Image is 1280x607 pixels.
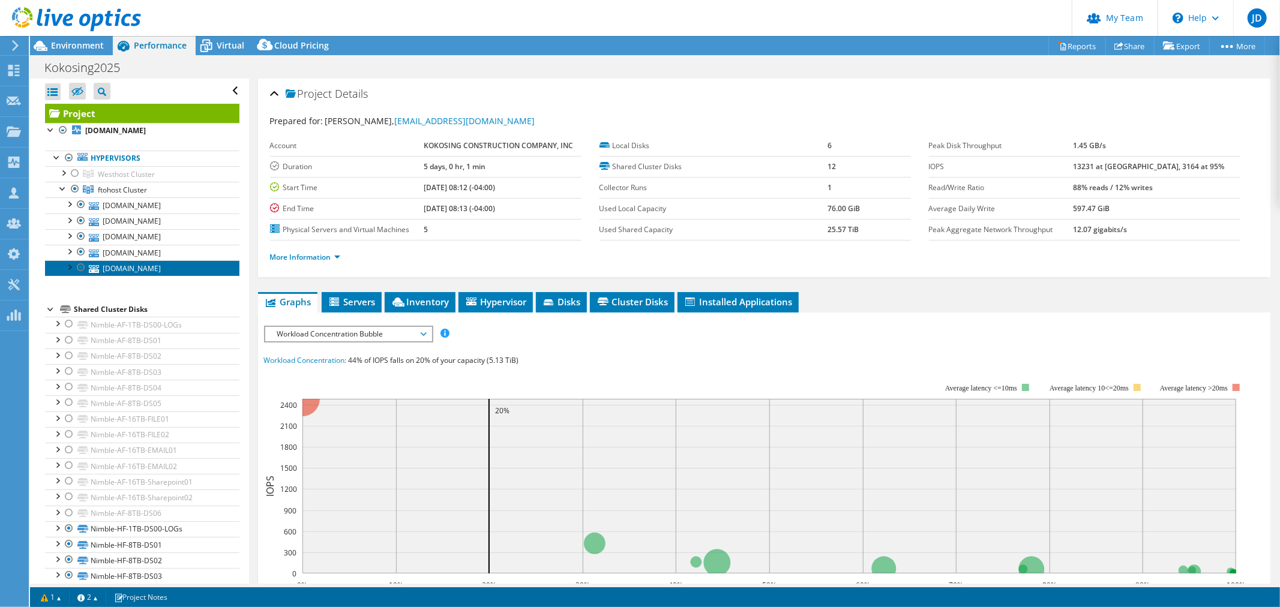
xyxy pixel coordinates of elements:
[1073,161,1224,172] b: 13231 at [GEOGRAPHIC_DATA], 3164 at 95%
[85,125,146,136] b: [DOMAIN_NAME]
[424,203,495,214] b: [DATE] 08:13 (-04:00)
[45,317,239,332] a: Nimble-AF-1TB-DS00-LOGs
[464,296,527,308] span: Hypervisor
[1209,37,1265,55] a: More
[280,400,297,410] text: 2400
[1042,580,1057,590] text: 80%
[929,182,1073,194] label: Read/Write Ratio
[45,380,239,395] a: Nimble-AF-8TB-DS04
[828,203,860,214] b: 76.00 GiB
[45,364,239,380] a: Nimble-AF-8TB-DS03
[270,115,323,127] label: Prepared for:
[284,506,296,516] text: 900
[134,40,187,51] span: Performance
[286,88,332,100] span: Project
[297,580,307,590] text: 0%
[217,40,244,51] span: Virtual
[280,463,297,473] text: 1500
[69,590,106,605] a: 2
[270,140,424,152] label: Account
[929,161,1073,173] label: IOPS
[45,506,239,521] a: Nimble-AF-8TB-DS06
[98,169,155,179] span: Westhost Cluster
[45,537,239,552] a: Nimble-HF-8TB-DS01
[328,296,376,308] span: Servers
[856,580,870,590] text: 60%
[45,245,239,260] a: [DOMAIN_NAME]
[929,140,1073,152] label: Peak Disk Throughput
[1248,8,1267,28] span: JD
[424,161,485,172] b: 5 days, 0 hr, 1 min
[45,151,239,166] a: Hypervisors
[45,458,239,474] a: Nimble-AF-16TB-EMAIL02
[599,203,828,215] label: Used Local Capacity
[45,182,239,197] a: ftohost Cluster
[596,296,669,308] span: Cluster Disks
[39,61,139,74] h1: Kokosing2025
[263,476,277,497] text: IOPS
[32,590,70,605] a: 1
[264,296,311,308] span: Graphs
[45,474,239,489] a: Nimble-AF-16TB-Sharepoint01
[325,115,535,127] span: [PERSON_NAME],
[45,229,239,245] a: [DOMAIN_NAME]
[280,421,297,431] text: 2100
[1154,37,1210,55] a: Export
[1227,580,1245,590] text: 100%
[945,384,1017,392] tspan: Average latency <=10ms
[45,521,239,537] a: Nimble-HF-1TB-DS00-LOGs
[292,569,296,579] text: 0
[280,442,297,452] text: 1800
[98,185,147,195] span: ftohost Cluster
[45,395,239,411] a: Nimble-AF-8TB-DS05
[599,140,828,152] label: Local Disks
[280,484,297,494] text: 1200
[828,161,836,172] b: 12
[828,224,859,235] b: 25.57 TiB
[264,355,347,365] span: Workload Concentration:
[828,140,832,151] b: 6
[929,224,1073,236] label: Peak Aggregate Network Throughput
[599,182,828,194] label: Collector Runs
[45,489,239,505] a: Nimble-AF-16TB-Sharepoint02
[45,552,239,568] a: Nimble-HF-8TB-DS02
[495,405,509,416] text: 20%
[45,214,239,229] a: [DOMAIN_NAME]
[1073,203,1110,214] b: 597.47 GiB
[51,40,104,51] span: Environment
[1159,384,1227,392] text: Average latency >20ms
[1073,224,1127,235] b: 12.07 gigabits/s
[389,580,403,590] text: 10%
[424,140,573,151] b: KOKOSING CONSTRUCTION COMPANY, INC
[270,161,424,173] label: Duration
[1073,182,1153,193] b: 88% reads / 12% writes
[1135,580,1150,590] text: 90%
[599,161,828,173] label: Shared Cluster Disks
[45,427,239,443] a: Nimble-AF-16TB-FILE02
[391,296,449,308] span: Inventory
[1048,37,1106,55] a: Reports
[45,443,239,458] a: Nimble-AF-16TB-EMAIL01
[45,104,239,123] a: Project
[929,203,1073,215] label: Average Daily Write
[395,115,535,127] a: [EMAIL_ADDRESS][DOMAIN_NAME]
[45,568,239,584] a: Nimble-HF-8TB-DS03
[74,302,239,317] div: Shared Cluster Disks
[271,327,425,341] span: Workload Concentration Bubble
[949,580,963,590] text: 70%
[542,296,581,308] span: Disks
[1073,140,1106,151] b: 1.45 GB/s
[575,580,590,590] text: 30%
[424,224,428,235] b: 5
[1050,384,1129,392] tspan: Average latency 10<=20ms
[270,203,424,215] label: End Time
[482,580,496,590] text: 20%
[45,123,239,139] a: [DOMAIN_NAME]
[828,182,832,193] b: 1
[270,252,340,262] a: More Information
[45,348,239,364] a: Nimble-AF-8TB-DS02
[349,355,519,365] span: 44% of IOPS falls on 20% of your capacity (5.13 TiB)
[424,182,495,193] b: [DATE] 08:12 (-04:00)
[270,182,424,194] label: Start Time
[599,224,828,236] label: Used Shared Capacity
